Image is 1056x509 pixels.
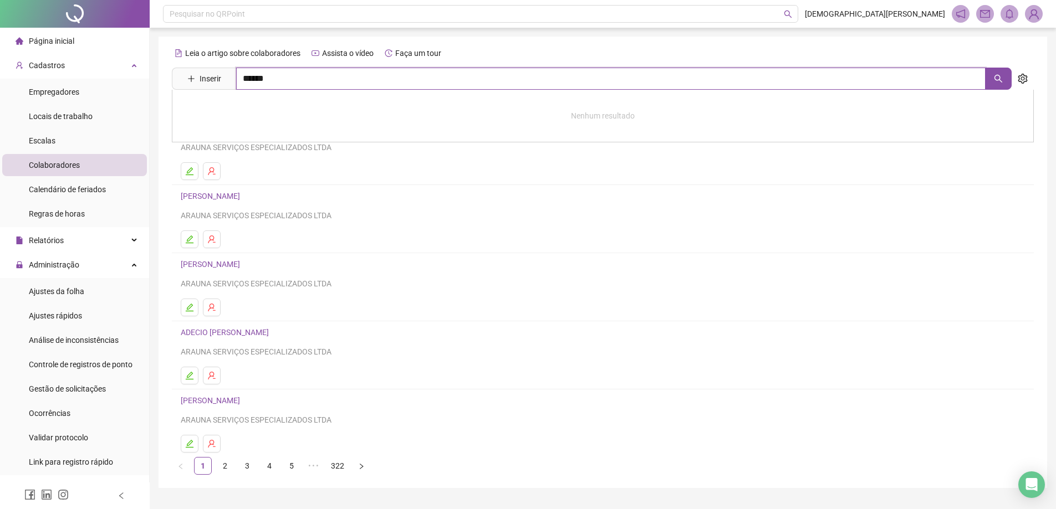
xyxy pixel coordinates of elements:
span: bell [1004,9,1014,19]
div: ARAUNA SERVIÇOS ESPECIALIZADOS LTDA [181,414,1025,426]
span: search [784,10,792,18]
a: [PERSON_NAME] [181,396,243,405]
span: left [177,463,184,470]
span: Link para registro rápido [29,457,113,466]
img: 69351 [1026,6,1042,22]
span: [DEMOGRAPHIC_DATA][PERSON_NAME] [805,8,945,20]
span: left [118,492,125,500]
span: Regras de horas [29,209,85,218]
span: home [16,37,23,45]
a: 1 [195,457,211,474]
span: user-add [16,61,23,69]
span: Validar protocolo [29,433,88,442]
a: 322 [328,457,348,474]
span: plus [187,75,195,83]
a: 5 [283,457,300,474]
a: [PERSON_NAME] [181,260,243,269]
li: 1 [194,457,212,475]
span: user-delete [207,439,216,448]
a: ADECIO [PERSON_NAME] [181,328,272,337]
li: 322 [327,457,348,475]
span: edit [185,371,194,380]
span: ••• [305,457,323,475]
span: mail [980,9,990,19]
span: notification [956,9,966,19]
span: Análise de inconsistências [29,336,119,345]
span: Gestão de solicitações [29,384,106,393]
span: edit [185,167,194,176]
span: user-delete [207,303,216,312]
li: 5 [283,457,300,475]
li: Próxima página [353,457,370,475]
span: user-delete [207,235,216,244]
span: user-delete [207,371,216,380]
a: [PERSON_NAME] [181,192,243,200]
a: 2 [217,457,233,474]
span: edit [185,303,194,312]
span: Ocorrências [29,409,70,418]
span: setting [1018,74,1028,84]
span: instagram [58,489,69,500]
li: 5 próximas páginas [305,457,323,475]
span: right [358,463,365,470]
div: Open Intercom Messenger [1018,471,1045,498]
span: Controle de registros de ponto [29,360,132,369]
span: Locais de trabalho [29,112,93,121]
a: 4 [261,457,278,474]
span: file [16,236,23,244]
span: file-text [175,49,182,57]
span: Calendário de feriados [29,185,106,194]
div: ARAUNA SERVIÇOS ESPECIALIZADOS LTDA [181,277,1025,290]
span: linkedin [41,489,52,500]
span: Ajustes da folha [29,287,84,296]
span: Leia o artigo sobre colaboradores [185,49,300,58]
span: edit [185,439,194,448]
span: Assista o vídeo [322,49,374,58]
span: facebook [24,489,35,500]
span: lock [16,261,23,269]
div: ARAUNA SERVIÇOS ESPECIALIZADOS LTDA [181,346,1025,358]
button: Inserir [178,70,230,88]
span: Faça um tour [395,49,441,58]
li: 4 [261,457,278,475]
span: Administração [29,260,79,269]
span: Empregadores [29,88,79,96]
li: 2 [216,457,234,475]
li: 3 [238,457,256,475]
span: Nenhum resultado [571,111,635,120]
span: edit [185,235,194,244]
a: 3 [239,457,256,474]
div: ARAUNA SERVIÇOS ESPECIALIZADOS LTDA [181,141,1025,153]
span: Relatórios [29,236,64,245]
span: history [385,49,392,57]
div: ARAUNA SERVIÇOS ESPECIALIZADOS LTDA [181,209,1025,222]
span: Escalas [29,136,55,145]
span: Página inicial [29,37,74,45]
span: Cadastros [29,61,65,70]
button: right [353,457,370,475]
span: user-delete [207,167,216,176]
span: Inserir [200,73,221,85]
li: Página anterior [172,457,190,475]
span: Colaboradores [29,161,80,169]
span: youtube [312,49,319,57]
span: Ajustes rápidos [29,311,82,320]
button: left [172,457,190,475]
span: search [994,74,1003,83]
